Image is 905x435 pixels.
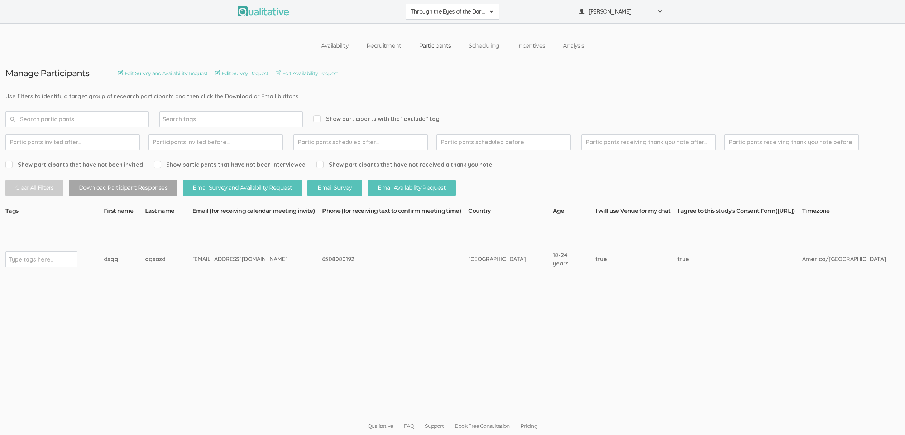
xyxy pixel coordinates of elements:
[398,417,420,435] a: FAQ
[192,255,295,263] div: [EMAIL_ADDRESS][DOMAIN_NAME]
[677,255,775,263] div: true
[307,180,362,196] button: Email Survey
[869,401,905,435] iframe: Chat Widget
[104,207,145,217] th: First name
[554,38,593,54] a: Analysis
[104,255,118,263] div: dsgg
[322,207,468,217] th: Phone (for receiving text to confirm meeting time)
[595,255,651,263] div: true
[553,207,595,217] th: Age
[717,134,724,150] img: dash.svg
[677,207,802,217] th: I agree to this study's Consent Form([URL])
[192,207,322,217] th: Email (for receiving calendar meeting invite)
[69,180,177,196] button: Download Participant Responses
[5,180,63,196] button: Clear All Filters
[420,417,449,435] a: Support
[316,161,492,169] span: Show participants that have not received a thank you note
[368,180,456,196] button: Email Availability Request
[581,134,716,150] input: Participants receiving thank you note after...
[140,134,148,150] img: dash.svg
[406,4,499,20] button: Through the Eyes of the Dark Mother
[468,255,526,263] div: [GEOGRAPHIC_DATA]
[148,134,283,150] input: Participants invited before...
[145,255,166,263] div: agsasd
[313,115,440,123] span: Show participants with the "exclude" tag
[5,207,104,217] th: Tags
[183,180,302,196] button: Email Survey and Availability Request
[322,255,441,263] div: 6508080192
[574,4,667,20] button: [PERSON_NAME]
[515,417,543,435] a: Pricing
[724,134,859,150] input: Participants receiving thank you note before...
[5,134,140,150] input: Participants invited after...
[154,161,306,169] span: Show participants that have not been interviewed
[5,111,149,127] input: Search participants
[9,255,53,264] input: Type tags here...
[589,8,653,16] span: [PERSON_NAME]
[595,207,677,217] th: I will use Venue for my chat
[428,134,436,150] img: dash.svg
[5,161,143,169] span: Show participants that have not been invited
[436,134,571,150] input: Participants scheduled before...
[449,417,515,435] a: Book Free Consultation
[118,69,208,77] a: Edit Survey and Availability Request
[508,38,554,54] a: Incentives
[411,8,485,16] span: Through the Eyes of the Dark Mother
[276,69,338,77] a: Edit Availability Request
[358,38,410,54] a: Recruitment
[362,417,398,435] a: Qualitative
[163,114,207,124] input: Search tags
[468,207,553,217] th: Country
[5,69,89,78] h3: Manage Participants
[410,38,460,54] a: Participants
[145,207,192,217] th: Last name
[215,69,268,77] a: Edit Survey Request
[460,38,508,54] a: Scheduling
[553,251,569,268] div: 18-24 years
[312,38,358,54] a: Availability
[293,134,428,150] input: Participants scheduled after...
[238,6,289,16] img: Qualitative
